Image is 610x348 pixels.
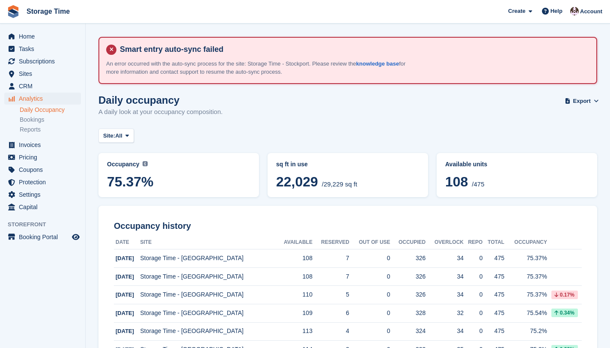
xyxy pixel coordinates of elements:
[504,322,547,341] td: 75.2%
[349,249,390,268] td: 0
[573,97,591,105] span: Export
[349,236,390,249] th: Out of Use
[464,327,482,336] div: 0
[4,231,81,243] a: menu
[390,254,426,263] div: 326
[504,267,547,286] td: 75.37%
[312,236,349,249] th: Reserved
[19,30,70,42] span: Home
[4,176,81,188] a: menu
[464,309,482,318] div: 0
[312,267,349,286] td: 7
[4,80,81,92] a: menu
[349,322,390,341] td: 0
[482,267,504,286] td: 475
[116,273,134,280] span: [DATE]
[106,60,406,76] p: An error occurred with the auto-sync process for the site: Storage Time - Stockport. Please revie...
[19,68,70,80] span: Sites
[7,5,20,18] img: stora-icon-8386f47178a22dfd0bd8f6a31ec36ba5ce8667c1dd55bd0f319d3a0aa187defe.svg
[482,304,504,322] td: 475
[275,249,312,268] td: 108
[116,310,134,316] span: [DATE]
[464,254,482,263] div: 0
[275,267,312,286] td: 108
[504,236,547,249] th: Occupancy
[4,189,81,201] a: menu
[275,236,312,249] th: Available
[107,161,139,168] span: Occupancy
[4,93,81,105] a: menu
[464,272,482,281] div: 0
[508,7,525,15] span: Create
[349,286,390,304] td: 0
[312,249,349,268] td: 7
[426,290,464,299] div: 34
[4,151,81,163] a: menu
[23,4,73,18] a: Storage Time
[276,174,318,189] span: 22,029
[20,126,81,134] a: Reports
[570,7,579,15] img: Saeed
[19,176,70,188] span: Protection
[275,304,312,322] td: 109
[4,201,81,213] a: menu
[482,322,504,341] td: 475
[107,160,250,169] abbr: Current percentage of sq ft occupied
[19,164,70,176] span: Coupons
[71,232,81,242] a: Preview store
[426,272,464,281] div: 34
[390,327,426,336] div: 324
[143,161,148,166] img: icon-info-grey-7440780725fd019a000dd9b08b2336e03edf1995a4989e88bcd33f0948082b44.svg
[115,132,122,140] span: All
[426,254,464,263] div: 34
[140,322,275,341] td: Storage Time - [GEOGRAPHIC_DATA]
[390,290,426,299] div: 326
[482,249,504,268] td: 475
[390,272,426,281] div: 326
[349,267,390,286] td: 0
[19,55,70,67] span: Subscriptions
[504,249,547,268] td: 75.37%
[275,322,312,341] td: 113
[8,220,85,229] span: Storefront
[276,160,420,169] abbr: Current breakdown of %{unit} occupied
[140,236,275,249] th: Site
[322,180,357,188] span: /29,229 sq ft
[116,45,589,54] h4: Smart entry auto-sync failed
[19,231,70,243] span: Booking Portal
[103,132,115,140] span: Site:
[275,286,312,304] td: 110
[312,304,349,322] td: 6
[140,286,275,304] td: Storage Time - [GEOGRAPHIC_DATA]
[19,93,70,105] span: Analytics
[4,43,81,55] a: menu
[390,309,426,318] div: 328
[19,189,70,201] span: Settings
[116,255,134,261] span: [DATE]
[140,249,275,268] td: Storage Time - [GEOGRAPHIC_DATA]
[551,291,578,299] div: 0.17%
[98,107,223,117] p: A daily look at your occupancy composition.
[20,116,81,124] a: Bookings
[566,94,597,108] button: Export
[19,139,70,151] span: Invoices
[356,60,399,67] a: knowledge base
[19,201,70,213] span: Capital
[550,7,562,15] span: Help
[98,129,134,143] button: Site: All
[580,7,602,16] span: Account
[4,55,81,67] a: menu
[426,236,464,249] th: Overlock
[464,236,482,249] th: Repo
[349,304,390,322] td: 0
[114,236,140,249] th: Date
[116,291,134,298] span: [DATE]
[482,286,504,304] td: 475
[20,106,81,114] a: Daily Occupancy
[140,304,275,322] td: Storage Time - [GEOGRAPHIC_DATA]
[504,304,547,322] td: 75.54%
[445,174,468,189] span: 108
[426,327,464,336] div: 34
[98,94,223,106] h1: Daily occupancy
[445,161,487,168] span: Available units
